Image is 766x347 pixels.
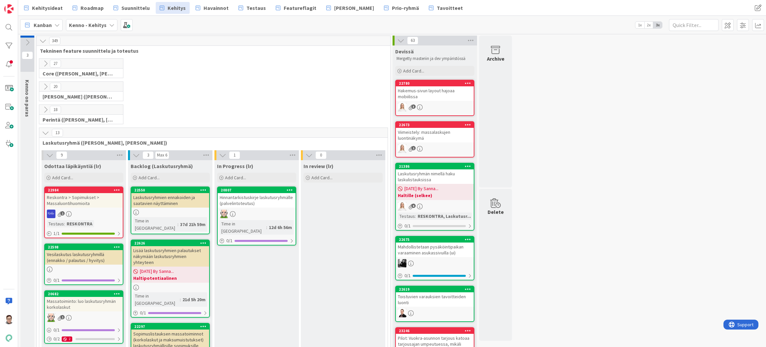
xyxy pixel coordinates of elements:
[396,259,474,268] div: KM
[218,187,296,193] div: 20807
[411,146,416,150] span: 1
[398,192,472,199] b: Haltille (selkee)
[53,327,60,333] span: 0 / 1
[20,2,67,14] a: Kehitysideat
[192,2,233,14] a: Havainnot
[397,56,473,61] p: Mergetty masteriin ja dev ympäristössä
[218,237,296,245] div: 0/1
[398,202,406,211] img: SL
[131,163,193,169] span: Backlog (Laskutusryhmä)
[64,220,65,227] span: :
[396,163,474,169] div: 21386
[407,37,418,44] span: 63
[404,222,411,229] span: 0 / 1
[396,122,474,128] div: 22673
[220,210,228,218] img: AN
[246,4,266,12] span: Testaus
[411,104,416,109] span: 3
[404,272,411,279] span: 0 / 1
[396,272,474,280] div: 0/1
[133,292,180,307] div: Time in [GEOGRAPHIC_DATA]
[181,296,207,303] div: 21d 5h 20m
[56,151,67,159] span: 9
[62,336,72,342] div: 2
[168,4,186,12] span: Kehitys
[398,259,406,268] img: KM
[399,164,474,169] div: 21386
[45,326,123,334] div: 0/1
[226,237,233,244] span: 0 / 1
[4,333,14,343] img: avatar
[133,275,207,281] b: Haltipotentiaalinen
[399,81,474,86] div: 22780
[52,175,73,181] span: Add Card...
[399,237,474,242] div: 22675
[303,163,334,169] span: In review (lr)
[131,240,210,318] a: 22626Lisää laskutusryhmien palautukset näkymään laskutusryhmien yhteyteen[DATE] By Sanna...Haltip...
[121,4,150,12] span: Suunnittelu
[229,151,240,159] span: 1
[60,315,65,319] span: 1
[34,21,52,29] span: Kanban
[396,144,474,153] div: SL
[669,19,718,31] input: Quick Filter...
[48,292,123,296] div: 20682
[45,250,123,265] div: Vesilaskutus laskutusryhmillä (ennakko / palautus / hyvitys)
[53,277,60,284] span: 0 / 1
[218,187,296,208] div: 20807Hinnantarkistuskirje laskutusryhmälle (palvelintoteutus)
[156,2,190,14] a: Kehitys
[50,106,61,114] span: 18
[411,204,416,208] span: 6
[396,292,474,307] div: Toistuvien varauksien tavoitteiden luonti
[47,210,55,218] img: RS
[44,244,123,285] a: 22598Vesilaskutus laskutusryhmillä (ennakko / palautus / hyvitys)0/1
[4,4,14,14] img: Visit kanbanzone.com
[217,187,296,246] a: 20807Hinnantarkistuskirje laskutusryhmälle (palvelintoteutus)ANTime in [GEOGRAPHIC_DATA]:12d 6h 5...
[45,291,123,297] div: 20682
[45,193,123,208] div: Reskontra > Sopimukset > Massaluontihuomioita
[24,80,31,117] span: Kenno on paras
[53,335,60,342] span: 0 / 2
[235,2,270,14] a: Testaus
[396,103,474,111] div: SL
[45,297,123,311] div: Massatoiminto: luo laskutusryhmän korkolaskut
[131,193,209,208] div: Laskutusryhmien ennakoiden ja saatavien näyttäminen
[143,151,154,159] span: 3
[131,187,209,193] div: 22550
[45,229,123,238] div: 1/1
[396,86,474,101] div: Hakemus-sivun layout hajoaa mobiilissa
[4,315,14,324] img: SM
[45,335,123,343] div: 0/22
[47,220,64,227] div: Testaus
[217,163,253,169] span: In Progress (lr)
[437,4,463,12] span: Tavoitteet
[131,246,209,267] div: Lisää laskutusryhmien palautukset näkymään laskutusryhmien yhteyteen
[396,80,474,86] div: 22780
[53,230,60,237] span: 1 / 1
[45,210,123,218] div: RS
[131,240,209,246] div: 22626
[315,151,327,159] span: 0
[396,169,474,184] div: Laskutusryhmän nimellä haku laskulistauksissa
[49,37,60,45] span: 349
[396,286,474,307] div: 22619Toistuvien varauksien tavoitteiden luonti
[225,175,246,181] span: Add Card...
[178,221,207,228] div: 37d 21h 59m
[322,2,378,14] a: [PERSON_NAME]
[396,237,474,243] div: 22675
[396,243,474,257] div: Mahdollistetaan pysäköintipaikan varaaminen asukassivuilla (ui)
[415,213,416,220] span: :
[44,187,123,238] a: 22984Reskontra > Sopimukset > MassaluontihuomioitaRSTestaus:RESKONTRA1/1
[180,296,181,303] span: :
[40,47,382,54] span: Tekninen feature suunnittelu ja toteutus
[131,240,209,267] div: 22626Lisää laskutusryhmien palautukset näkymään laskutusryhmien yhteyteen
[204,4,229,12] span: Havainnot
[425,2,467,14] a: Tavoitteet
[398,213,415,220] div: Testaus
[32,4,63,12] span: Kehitysideat
[416,213,473,220] div: RESKONTRA, Laskutusr...
[80,4,104,12] span: Roadmap
[131,187,210,234] a: 22550Laskutusryhmien ennakoiden ja saatavien näyttäminenTime in [GEOGRAPHIC_DATA]:37d 21h 59m
[50,60,61,68] span: 27
[396,80,474,101] div: 22780Hakemus-sivun layout hajoaa mobiilissa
